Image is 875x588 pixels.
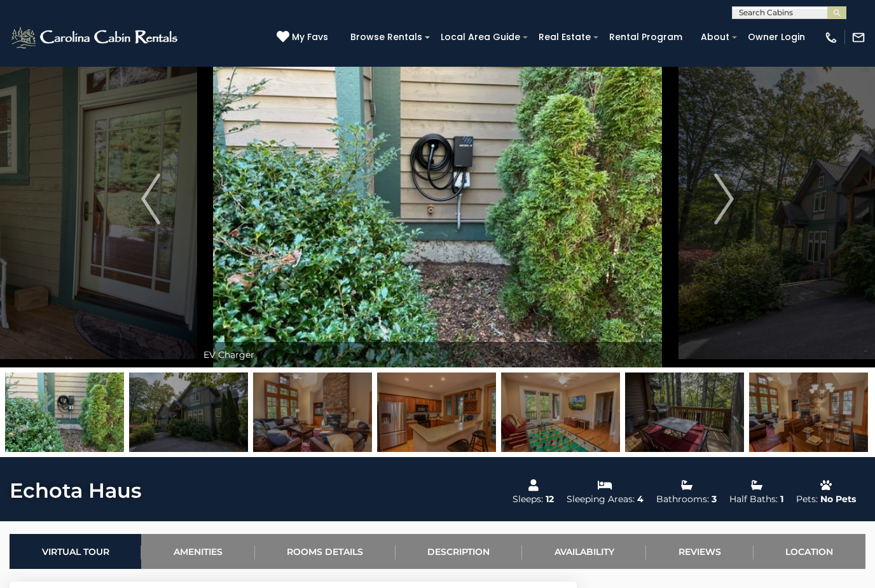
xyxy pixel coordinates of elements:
a: Browse Rentals [344,27,429,47]
a: Owner Login [741,27,811,47]
a: Availability [522,534,646,569]
img: 163274742 [749,373,868,452]
img: 163274741 [625,373,744,452]
img: 163274738 [5,373,124,452]
a: My Favs [277,31,331,44]
button: Next [678,31,770,367]
img: 163274740 [377,373,496,452]
span: My Favs [292,31,328,44]
a: Location [754,534,865,569]
img: mail-regular-white.png [851,31,865,44]
img: arrow [141,174,160,224]
a: Virtual Tour [10,534,141,569]
img: 163274762 [129,373,248,452]
div: EV Charger [197,342,679,367]
button: Previous [104,31,196,367]
a: Amenities [141,534,254,569]
a: About [694,27,736,47]
a: Rooms Details [255,534,396,569]
img: arrow [715,174,734,224]
a: Local Area Guide [434,27,527,47]
a: Rental Program [603,27,689,47]
img: 163274739 [253,373,372,452]
a: Description [396,534,522,569]
a: Reviews [646,534,753,569]
a: Real Estate [532,27,597,47]
img: White-1-2.png [10,25,181,50]
img: phone-regular-white.png [824,31,838,44]
img: 163274734 [501,373,620,452]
